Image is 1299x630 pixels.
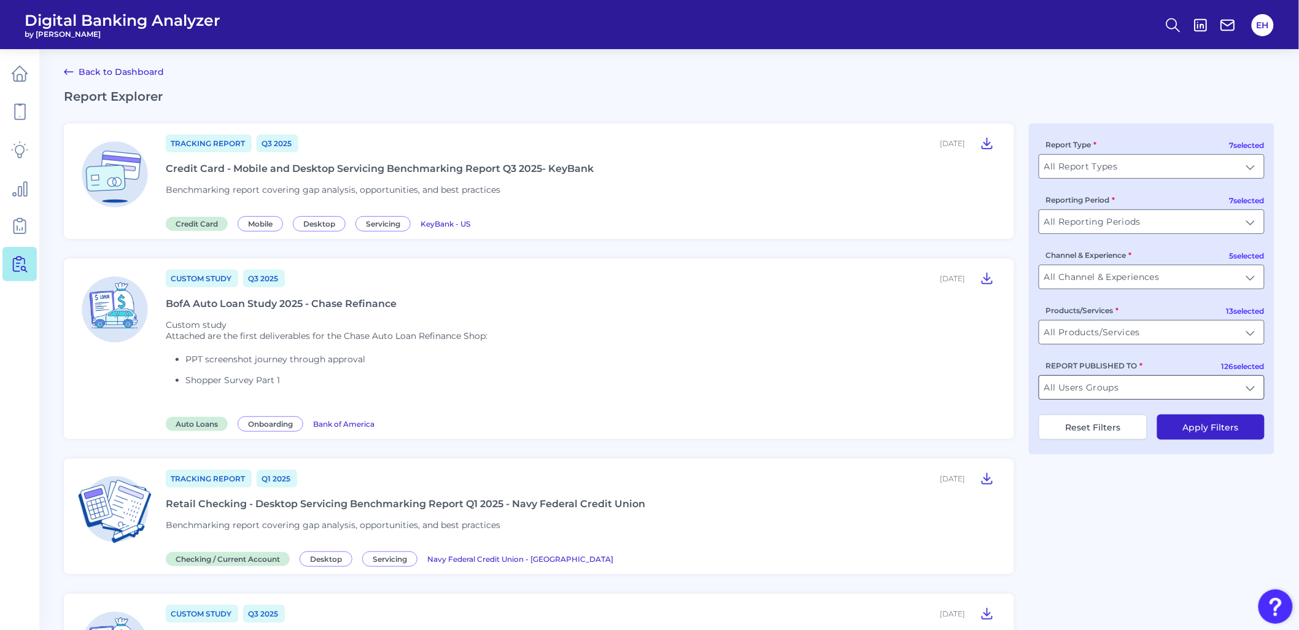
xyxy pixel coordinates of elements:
button: Open Resource Center [1258,589,1293,624]
label: Channel & Experience [1046,251,1132,260]
label: REPORT PUBLISHED TO [1046,361,1143,370]
span: Benchmarking report covering gap analysis, opportunities, and best practices [166,184,500,195]
a: Onboarding [238,418,308,429]
a: Tracking Report [166,470,252,488]
a: Q1 2025 [257,470,297,488]
a: Desktop [300,553,357,564]
span: by [PERSON_NAME] [25,29,220,39]
div: [DATE] [940,609,965,618]
span: Servicing [362,551,417,567]
button: EH [1252,14,1274,36]
div: Retail Checking - Desktop Servicing Benchmarking Report Q1 2025 - Navy Federal Credit Union [166,498,645,510]
a: Custom Study [166,605,238,623]
span: Custom study [166,319,227,330]
img: Auto Loans [74,268,156,351]
span: Desktop [300,551,352,567]
span: Credit Card [166,217,228,231]
li: Shopper Survey Part 1 [185,375,487,386]
span: Navy Federal Credit Union - [GEOGRAPHIC_DATA] [427,554,613,564]
span: Auto Loans [166,417,228,431]
span: Desktop [293,216,346,231]
li: PPT screenshot journey through approval [185,354,487,365]
button: Apply Filters [1157,414,1265,440]
span: KeyBank - US [421,219,470,228]
h2: Report Explorer [64,89,1274,104]
a: Checking / Current Account [166,553,295,564]
a: Navy Federal Credit Union - [GEOGRAPHIC_DATA] [427,553,613,564]
span: Bank of America [313,419,374,429]
a: Tracking Report [166,134,252,152]
a: Servicing [362,553,422,564]
a: Back to Dashboard [64,64,164,79]
button: Reset Filters [1039,414,1147,440]
span: Mobile [238,216,283,231]
span: Servicing [355,216,411,231]
button: Credit Card - Mobile and Desktop Servicing Benchmarking Report Q3 2025- KeyBank [975,133,999,153]
a: Servicing [355,217,416,229]
a: Custom Study [166,270,238,287]
div: BofA Auto Loan Study 2025 - Chase Refinance [166,298,397,309]
a: KeyBank - US [421,217,470,229]
div: Credit Card - Mobile and Desktop Servicing Benchmarking Report Q3 2025- KeyBank [166,163,594,174]
div: [DATE] [940,474,965,483]
a: Credit Card [166,217,233,229]
a: Q3 2025 [257,134,298,152]
a: Q3 2025 [243,270,285,287]
img: Credit Card [74,133,156,216]
p: Attached are the first deliverables for the Chase Auto Loan Refinance Shop: [166,330,487,341]
span: Digital Banking Analyzer [25,11,220,29]
a: Desktop [293,217,351,229]
span: Checking / Current Account [166,552,290,566]
img: Checking / Current Account [74,469,156,551]
div: [DATE] [940,139,965,148]
a: Mobile [238,217,288,229]
div: [DATE] [940,274,965,283]
button: Retail Checking - Desktop Servicing Benchmarking Report Q1 2025 - Navy Federal Credit Union [975,469,999,488]
label: Reporting Period [1046,195,1115,204]
span: Onboarding [238,416,303,432]
a: Bank of America [313,418,374,429]
span: Benchmarking report covering gap analysis, opportunities, and best practices [166,519,500,531]
a: Auto Loans [166,418,233,429]
a: Q3 2025 [243,605,285,623]
label: Report Type [1046,140,1097,149]
label: Products/Services [1046,306,1119,315]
